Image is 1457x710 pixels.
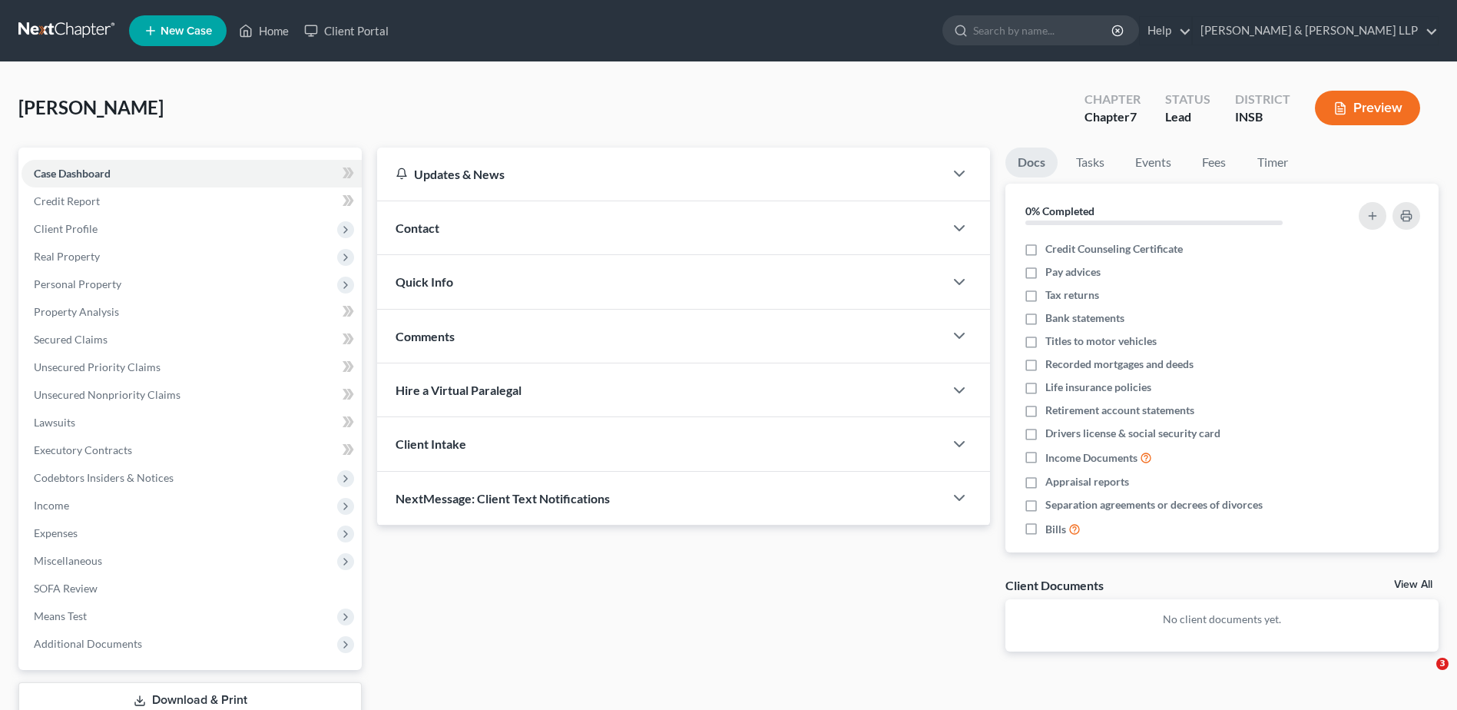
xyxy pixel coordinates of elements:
[1165,108,1210,126] div: Lead
[34,526,78,539] span: Expenses
[34,333,108,346] span: Secured Claims
[161,25,212,37] span: New Case
[1245,148,1300,177] a: Timer
[396,166,926,182] div: Updates & News
[34,443,132,456] span: Executory Contracts
[34,194,100,207] span: Credit Report
[34,637,142,650] span: Additional Documents
[1123,148,1184,177] a: Events
[18,96,164,118] span: [PERSON_NAME]
[1045,380,1151,395] span: Life insurance policies
[396,436,466,451] span: Client Intake
[34,554,102,567] span: Miscellaneous
[396,274,453,289] span: Quick Info
[1045,357,1194,372] span: Recorded mortgages and deeds
[34,471,174,484] span: Codebtors Insiders & Notices
[1045,264,1101,280] span: Pay advices
[396,383,522,397] span: Hire a Virtual Paralegal
[22,575,362,602] a: SOFA Review
[1045,474,1129,489] span: Appraisal reports
[34,388,180,401] span: Unsecured Nonpriority Claims
[34,416,75,429] span: Lawsuits
[1045,310,1124,326] span: Bank statements
[1025,204,1094,217] strong: 0% Completed
[34,609,87,622] span: Means Test
[1084,108,1141,126] div: Chapter
[1190,148,1239,177] a: Fees
[1045,497,1263,513] span: Separation agreements or decrees of divorces
[1045,450,1137,466] span: Income Documents
[231,17,296,45] a: Home
[1140,17,1191,45] a: Help
[22,326,362,353] a: Secured Claims
[1436,658,1449,670] span: 3
[34,167,111,180] span: Case Dashboard
[1394,579,1432,590] a: View All
[1045,426,1220,441] span: Drivers license & social security card
[1045,333,1157,349] span: Titles to motor vehicles
[1005,148,1058,177] a: Docs
[396,329,455,343] span: Comments
[396,221,439,235] span: Contact
[1405,658,1442,695] iframe: Intercom live chat
[22,298,362,326] a: Property Analysis
[34,277,121,290] span: Personal Property
[1193,17,1438,45] a: [PERSON_NAME] & [PERSON_NAME] LLP
[1084,91,1141,108] div: Chapter
[22,160,362,187] a: Case Dashboard
[34,222,98,235] span: Client Profile
[1165,91,1210,108] div: Status
[22,409,362,436] a: Lawsuits
[22,187,362,215] a: Credit Report
[34,360,161,373] span: Unsecured Priority Claims
[1045,241,1183,257] span: Credit Counseling Certificate
[1045,403,1194,418] span: Retirement account statements
[973,16,1114,45] input: Search by name...
[22,381,362,409] a: Unsecured Nonpriority Claims
[34,250,100,263] span: Real Property
[1045,287,1099,303] span: Tax returns
[1045,522,1066,537] span: Bills
[22,436,362,464] a: Executory Contracts
[296,17,396,45] a: Client Portal
[22,353,362,381] a: Unsecured Priority Claims
[1005,577,1104,593] div: Client Documents
[1315,91,1420,125] button: Preview
[1018,612,1426,627] p: No client documents yet.
[1064,148,1117,177] a: Tasks
[34,582,98,595] span: SOFA Review
[1130,109,1137,124] span: 7
[1235,91,1290,108] div: District
[1235,108,1290,126] div: INSB
[396,491,610,506] span: NextMessage: Client Text Notifications
[34,499,69,512] span: Income
[34,305,119,318] span: Property Analysis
